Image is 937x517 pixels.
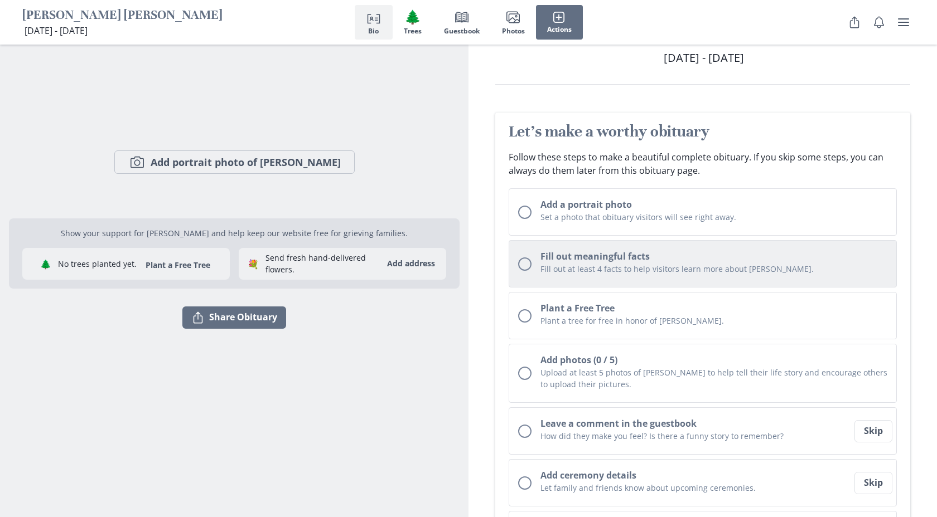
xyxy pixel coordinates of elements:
[509,150,897,177] p: Follow these steps to make a beautiful complete obituary. If you skip some steps, you can always ...
[509,121,897,142] h2: Let's make a worthy obituary
[540,417,852,430] h2: Leave a comment in the guestbook
[518,309,532,323] div: Unchecked circle
[892,11,915,33] button: user menu
[355,5,393,40] button: Bio
[114,150,355,174] button: Add portrait photo of [PERSON_NAME]
[368,27,379,35] span: Bio
[518,206,532,219] div: Unchecked circle
[518,476,532,490] div: Unchecked circle
[854,420,892,442] button: Skip
[540,250,887,263] h2: Fill out meaningful facts
[404,9,421,25] span: Tree
[540,367,887,390] p: Upload at least 5 photos of [PERSON_NAME] to help tell their life story and encourage others to u...
[509,240,897,287] button: Fill out meaningful factsFill out at least 4 facts to help visitors learn more about [PERSON_NAME].
[518,257,532,271] div: Unchecked circle
[540,211,887,223] p: Set a photo that obituary visitors will see right away.
[139,260,217,270] button: Plant a Free Tree
[509,292,897,339] button: Plant a Free TreePlant a tree for free in honor of [PERSON_NAME].
[433,5,491,40] button: Guestbook
[540,263,887,275] p: Fill out at least 4 facts to help visitors learn more about [PERSON_NAME].
[491,5,536,40] button: Photos
[509,459,897,506] button: Add ceremony detailsLet family and friends know about upcoming ceremonies.
[540,482,852,494] p: Let family and friends know about upcoming ceremonies.
[540,198,887,211] h2: Add a portrait photo
[502,27,525,35] span: Photos
[854,472,892,494] button: Skip
[380,255,442,273] button: Add address
[404,27,422,35] span: Trees
[843,11,866,33] button: Share Obituary
[536,5,583,40] button: Actions
[22,7,223,25] h1: [PERSON_NAME] [PERSON_NAME]
[509,407,897,455] button: Leave a comment in the guestbookHow did they make you feel? Is there a funny story to remember?
[540,430,852,442] p: How did they make you feel? Is there a funny story to remember?
[393,5,433,40] button: Trees
[540,315,887,326] p: Plant a tree for free in honor of [PERSON_NAME].
[868,11,890,33] button: Notifications
[22,227,446,239] p: Show your support for [PERSON_NAME] and help keep our website free for grieving families.
[509,188,897,236] button: Add a portrait photoSet a photo that obituary visitors will see right away.
[540,469,852,482] h2: Add ceremony details
[540,353,887,367] h2: Add photos (0 / 5)
[25,25,88,37] span: [DATE] - [DATE]
[547,26,572,33] span: Actions
[509,344,897,403] button: Add photos (0 / 5)Upload at least 5 photos of [PERSON_NAME] to help tell their life story and enc...
[182,306,286,329] button: Share Obituary
[664,50,744,65] span: [DATE] - [DATE]
[444,27,480,35] span: Guestbook
[540,301,887,315] h2: Plant a Free Tree
[518,367,532,380] div: Unchecked circle
[518,425,532,438] div: Unchecked circle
